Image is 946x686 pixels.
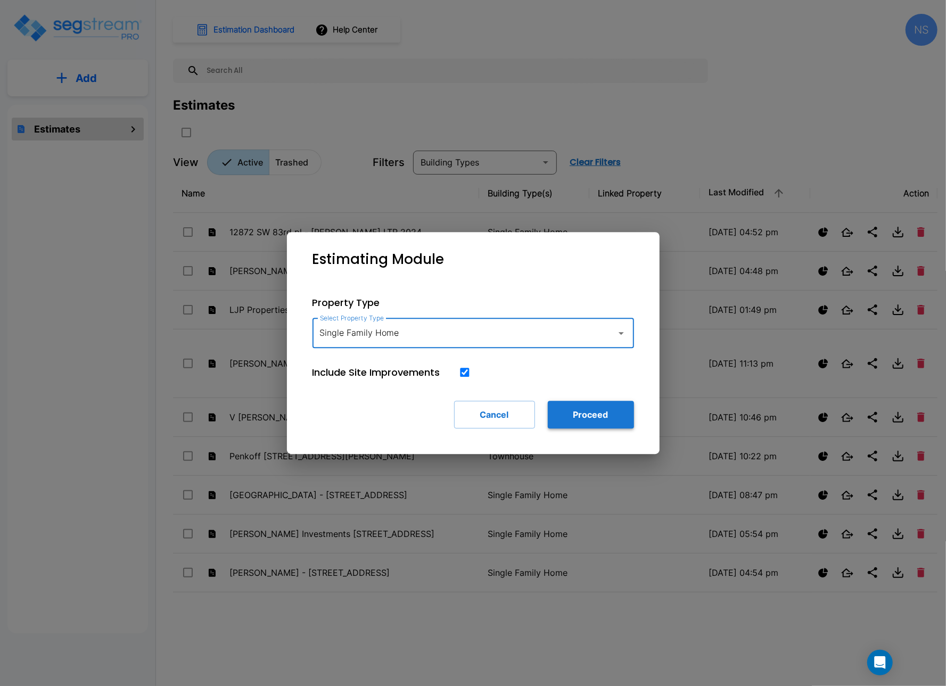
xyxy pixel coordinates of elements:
[548,401,634,428] button: Proceed
[312,365,440,379] p: Include Site Improvements
[454,401,535,428] button: Cancel
[312,295,634,310] p: Property Type
[312,249,445,270] p: Estimating Module
[320,313,384,323] label: Select Property Type
[867,650,893,675] div: Open Intercom Messenger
